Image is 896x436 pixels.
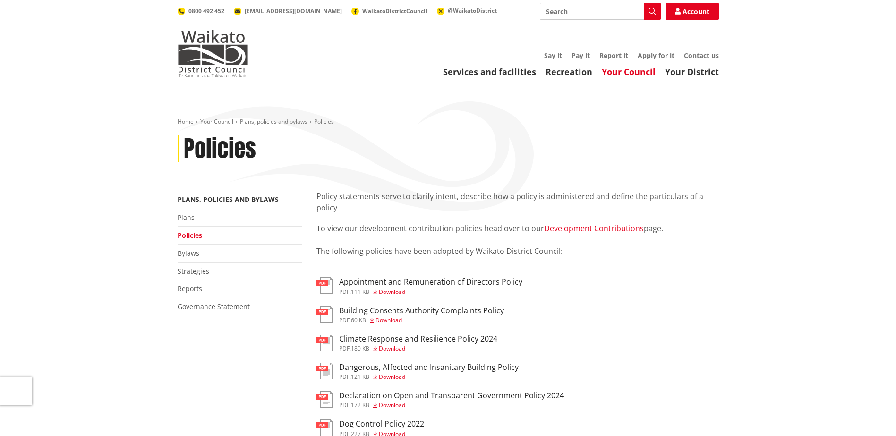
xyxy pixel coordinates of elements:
span: pdf [339,401,350,409]
a: WaikatoDistrictCouncil [351,7,427,15]
span: Download [379,288,405,296]
a: Home [178,117,194,126]
div: , [339,318,504,323]
h3: Appointment and Remuneration of Directors Policy [339,277,522,286]
div: , [339,289,522,295]
span: 172 KB [351,401,369,409]
a: Your Council [602,66,656,77]
a: Development Contributions [544,223,644,234]
a: Bylaws [178,249,199,258]
a: Pay it [572,51,590,60]
a: Recreation [546,66,592,77]
span: 121 KB [351,373,369,381]
span: Download [379,344,405,352]
a: Apply for it [638,51,674,60]
a: Building Consents Authority Complaints Policy pdf,60 KB Download [316,306,504,323]
a: Climate Response and Resilience Policy 2024 pdf,180 KB Download [316,335,497,352]
p: To view our development contribution policies head over to our page. The following policies have ... [316,223,719,268]
a: Strategies [178,267,209,276]
span: 60 KB [351,316,366,324]
img: document-pdf.svg [316,306,333,323]
a: Policies [178,231,202,240]
input: Search input [540,3,661,20]
a: 0800 492 452 [178,7,224,15]
a: @WaikatoDistrict [437,7,497,15]
div: , [339,402,564,408]
div: , [339,374,519,380]
img: document-pdf.svg [316,277,333,294]
img: document-pdf.svg [316,419,333,436]
img: Waikato District Council - Te Kaunihera aa Takiwaa o Waikato [178,30,248,77]
span: pdf [339,373,350,381]
h1: Policies [184,135,256,163]
a: Reports [178,284,202,293]
h3: Dangerous, Affected and Insanitary Building Policy [339,363,519,372]
a: Declaration on Open and Transparent Government Policy 2024 pdf,172 KB Download [316,391,564,408]
img: document-pdf.svg [316,363,333,379]
nav: breadcrumb [178,118,719,126]
span: pdf [339,288,350,296]
img: document-pdf.svg [316,391,333,408]
a: Governance Statement [178,302,250,311]
a: Services and facilities [443,66,536,77]
a: Your District [665,66,719,77]
span: pdf [339,316,350,324]
p: Policy statements serve to clarify intent, describe how a policy is administered and define the p... [316,191,719,213]
a: Account [666,3,719,20]
a: Contact us [684,51,719,60]
a: Plans, policies and bylaws [178,195,279,204]
span: Download [379,401,405,409]
a: Dangerous, Affected and Insanitary Building Policy pdf,121 KB Download [316,363,519,380]
span: pdf [339,344,350,352]
span: Download [375,316,402,324]
div: , [339,346,497,352]
span: 180 KB [351,344,369,352]
img: document-pdf.svg [316,335,333,351]
h3: Climate Response and Resilience Policy 2024 [339,335,497,344]
span: Policies [314,117,334,126]
a: Say it [544,51,562,60]
span: 0800 492 452 [188,7,224,15]
h3: Building Consents Authority Complaints Policy [339,306,504,315]
span: 111 KB [351,288,369,296]
span: @WaikatoDistrict [448,7,497,15]
span: WaikatoDistrictCouncil [362,7,427,15]
a: Report it [599,51,628,60]
span: [EMAIL_ADDRESS][DOMAIN_NAME] [245,7,342,15]
span: Download [379,373,405,381]
h3: Dog Control Policy 2022 [339,419,424,428]
a: Plans, policies and bylaws [240,117,307,126]
a: Appointment and Remuneration of Directors Policy pdf,111 KB Download [316,277,522,294]
a: [EMAIL_ADDRESS][DOMAIN_NAME] [234,7,342,15]
a: Plans [178,213,195,222]
h3: Declaration on Open and Transparent Government Policy 2024 [339,391,564,400]
a: Your Council [200,117,233,126]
